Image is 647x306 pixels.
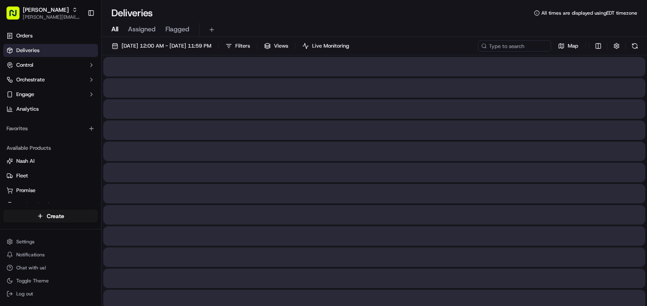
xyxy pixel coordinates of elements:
[3,210,98,223] button: Create
[312,42,349,50] span: Live Monitoring
[16,76,45,83] span: Orchestrate
[541,10,637,16] span: All times are displayed using EDT timezone
[3,199,98,212] button: Product Catalog
[274,42,288,50] span: Views
[222,40,254,52] button: Filters
[3,249,98,260] button: Notifications
[16,47,39,54] span: Deliveries
[16,172,28,179] span: Fleet
[568,42,578,50] span: Map
[554,40,582,52] button: Map
[111,24,118,34] span: All
[3,59,98,72] button: Control
[3,44,98,57] a: Deliveries
[7,172,95,179] a: Fleet
[16,264,46,271] span: Chat with us!
[16,291,33,297] span: Log out
[3,275,98,286] button: Toggle Theme
[3,288,98,299] button: Log out
[16,105,39,113] span: Analytics
[3,184,98,197] button: Promise
[108,40,215,52] button: [DATE] 12:00 AM - [DATE] 11:59 PM
[3,262,98,273] button: Chat with us!
[3,142,98,155] div: Available Products
[16,251,45,258] span: Notifications
[7,201,95,209] a: Product Catalog
[3,73,98,86] button: Orchestrate
[3,122,98,135] div: Favorites
[261,40,292,52] button: Views
[111,7,153,20] h1: Deliveries
[16,238,35,245] span: Settings
[3,169,98,182] button: Fleet
[3,29,98,42] a: Orders
[23,14,81,20] button: [PERSON_NAME][EMAIL_ADDRESS][DOMAIN_NAME]
[16,91,34,98] span: Engage
[478,40,551,52] input: Type to search
[3,3,84,23] button: [PERSON_NAME][PERSON_NAME][EMAIL_ADDRESS][DOMAIN_NAME]
[299,40,353,52] button: Live Monitoring
[3,155,98,168] button: Nash AI
[16,201,55,209] span: Product Catalog
[235,42,250,50] span: Filters
[16,157,35,165] span: Nash AI
[122,42,211,50] span: [DATE] 12:00 AM - [DATE] 11:59 PM
[16,32,33,39] span: Orders
[16,187,35,194] span: Promise
[3,88,98,101] button: Engage
[16,61,33,69] span: Control
[47,212,64,220] span: Create
[7,157,95,165] a: Nash AI
[165,24,189,34] span: Flagged
[3,236,98,247] button: Settings
[629,40,640,52] button: Refresh
[23,6,69,14] button: [PERSON_NAME]
[7,187,95,194] a: Promise
[3,103,98,116] a: Analytics
[128,24,156,34] span: Assigned
[16,278,49,284] span: Toggle Theme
